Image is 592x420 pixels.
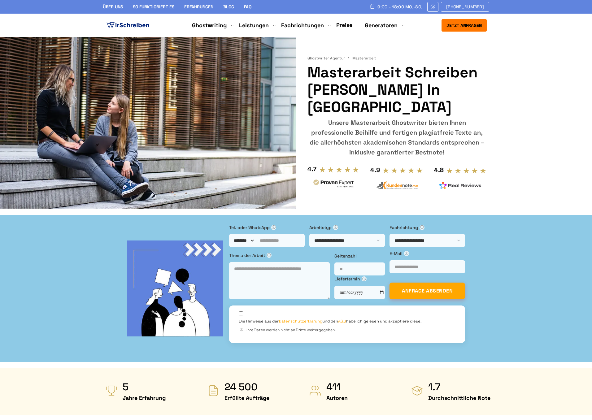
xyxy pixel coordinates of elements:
[239,327,455,333] div: Ihre Daten werden nicht an Dritte weitergegeben.
[428,381,490,393] strong: 1.7
[428,393,490,403] span: Durchschnittliche Note
[411,384,423,397] img: Durchschnittliche Note
[446,4,484,9] span: [PHONE_NUMBER]
[239,327,244,332] span: ⓘ
[376,181,418,189] img: kundennote
[441,2,489,12] a: [PHONE_NUMBER]
[267,253,272,258] span: ⓘ
[239,318,421,324] label: Die Hinweise aus der und den habe ich gelesen und akzeptiere diese.
[420,225,424,230] span: ⓘ
[133,4,174,10] a: So funktioniert es
[319,166,359,173] img: stars
[446,167,487,174] img: stars
[307,56,351,61] a: Ghostwriter Agentur
[312,179,355,190] img: provenexpert
[281,22,324,29] a: Fachrichtungen
[334,253,385,259] label: Seitenzahl
[103,4,123,10] a: Über uns
[390,283,465,299] button: ANFRAGE ABSENDEN
[223,4,234,10] a: Blog
[362,276,367,281] span: ⓘ
[336,21,352,28] a: Preise
[370,165,380,175] div: 4.9
[309,224,385,231] label: Arbeitstyp
[279,318,322,324] a: Datenschutzerklärung
[123,381,166,393] strong: 5
[333,225,338,230] span: ⓘ
[123,393,166,403] span: Jahre Erfahrung
[334,275,385,282] label: Liefertermin
[365,22,398,29] a: Generatoren
[326,381,348,393] strong: 411
[338,318,346,324] a: AGB
[127,240,223,336] img: bg
[352,56,376,61] span: Masterarbeit
[377,4,422,9] span: 9:00 - 18:00 Mo.-So.
[390,250,465,257] label: E-Mail
[404,251,409,256] span: ⓘ
[326,393,348,403] span: Autoren
[105,384,118,397] img: Jahre Erfahrung
[307,64,487,116] h1: Masterarbeit Schreiben [PERSON_NAME] in [GEOGRAPHIC_DATA]
[307,164,316,174] div: 4.7
[382,167,423,174] img: stars
[430,4,436,9] img: Email
[192,22,227,29] a: Ghostwriting
[434,165,444,175] div: 4.8
[244,4,251,10] a: FAQ
[307,118,487,157] div: Unsere Masterarbeit Ghostwriter bieten Ihnen professionelle Beihilfe und fertigen plagiatfreie Te...
[271,225,276,230] span: ⓘ
[442,19,487,32] button: Jetzt anfragen
[390,224,465,231] label: Fachrichtung
[105,21,150,30] img: logo ghostwriter-österreich
[224,393,269,403] span: Erfüllte Aufträge
[229,252,330,259] label: Thema der Arbeit
[369,4,375,9] img: Schedule
[224,381,269,393] strong: 24 500
[439,182,481,189] img: realreviews
[239,22,269,29] a: Leistungen
[229,224,305,231] label: Tel. oder WhatsApp
[207,384,220,397] img: Erfüllte Aufträge
[184,4,213,10] a: Erfahrungen
[309,384,321,397] img: Autoren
